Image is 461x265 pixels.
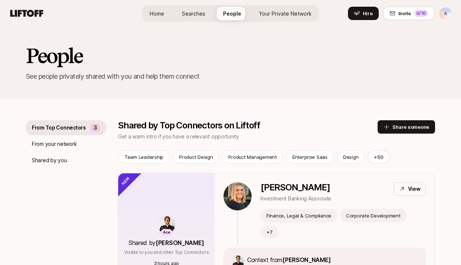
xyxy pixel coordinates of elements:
p: Shared by [129,238,204,248]
span: Invite [398,10,411,17]
p: A [444,9,447,18]
p: Team Leadership [125,153,163,161]
p: From your network [32,140,77,148]
p: Design [343,153,358,161]
span: Home [150,10,164,17]
p: Investment Banking Associate [261,194,331,203]
a: Home [144,7,170,20]
img: ACg8ocKfD4J6FzG9_HAYQ9B8sLvPSEBLQEDmbHTY_vjoi9sRmV9s2RKt=s160-c [157,216,175,233]
p: 3 [94,123,97,132]
p: See people privately shared with you and help them connect [26,71,435,82]
div: New [106,161,142,197]
p: Get a warm intro if you have a relevant opportunity [118,132,378,141]
span: Hire [363,10,373,17]
p: Corporate Development [346,212,401,219]
button: A [439,7,452,20]
p: Product Design [179,153,213,161]
button: +50 [368,150,389,164]
div: 0 /10 [414,10,428,17]
p: Ace [163,229,170,236]
button: +7 [261,225,279,239]
p: From Top Connectors [32,123,86,132]
p: [PERSON_NAME] [261,182,331,193]
span: [PERSON_NAME] [282,256,331,264]
img: 26964379_22cb_4a03_bc52_714bb9ec3ccc.jpg [223,182,252,210]
span: People [223,10,241,17]
h2: People [26,45,435,67]
a: Your Private Network [253,7,318,20]
button: Invite0/10 [383,7,434,20]
p: Visible to you and other Top Connectors [124,249,209,256]
span: Your Private Network [259,10,312,17]
a: Searches [176,7,211,20]
span: [PERSON_NAME] [156,239,204,246]
p: View [408,184,421,193]
p: Enterprise Saas [292,153,328,161]
p: Context from [247,255,418,265]
p: Shared by Top Connectors on Liftoff [118,120,378,131]
span: Searches [182,10,205,17]
p: Shared by you [32,156,67,165]
p: Product Management [228,153,276,161]
button: Share someone [378,120,435,134]
button: Hire [348,7,379,20]
a: People [217,7,247,20]
p: Finance, Legal & Compliance [266,212,331,219]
